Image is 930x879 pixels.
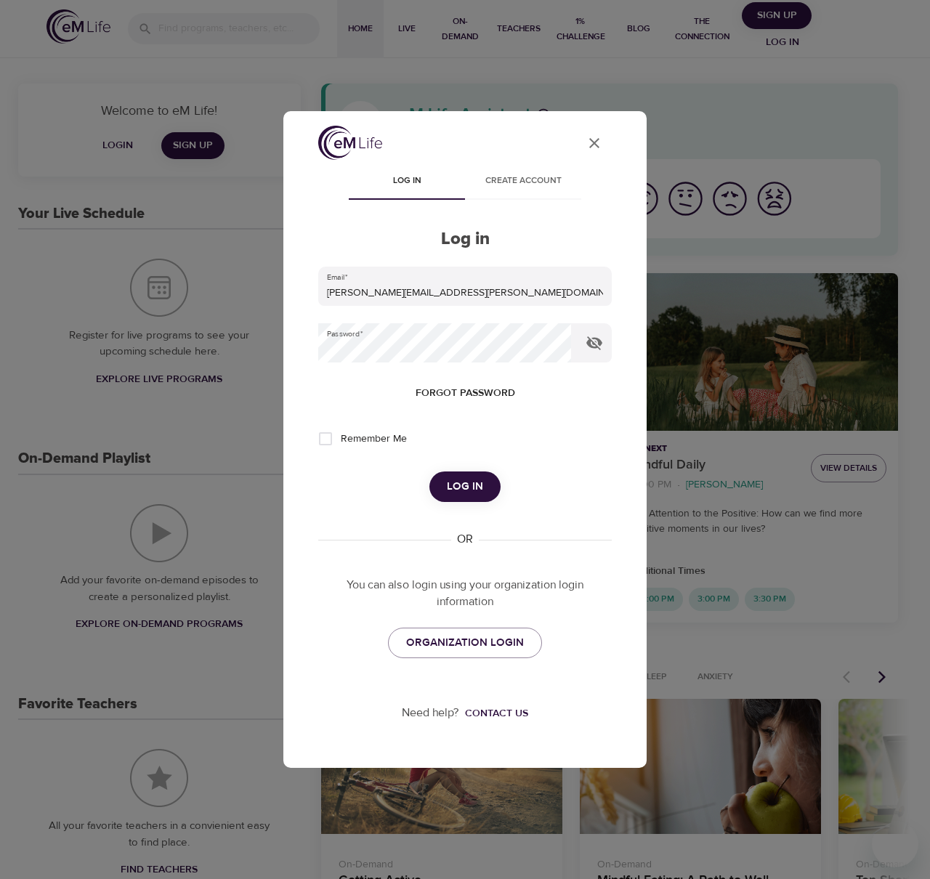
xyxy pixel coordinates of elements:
[577,126,612,161] button: close
[406,633,524,652] span: ORGANIZATION LOGIN
[451,531,479,548] div: OR
[318,229,612,250] h2: Log in
[410,380,521,407] button: Forgot password
[459,706,528,721] a: Contact us
[474,174,573,189] span: Create account
[429,471,501,502] button: Log in
[357,174,456,189] span: Log in
[341,432,407,447] span: Remember Me
[318,165,612,200] div: disabled tabs example
[318,577,612,610] p: You can also login using your organization login information
[388,628,542,658] a: ORGANIZATION LOGIN
[465,706,528,721] div: Contact us
[447,477,483,496] span: Log in
[402,705,459,721] p: Need help?
[318,126,382,160] img: logo
[416,384,515,402] span: Forgot password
